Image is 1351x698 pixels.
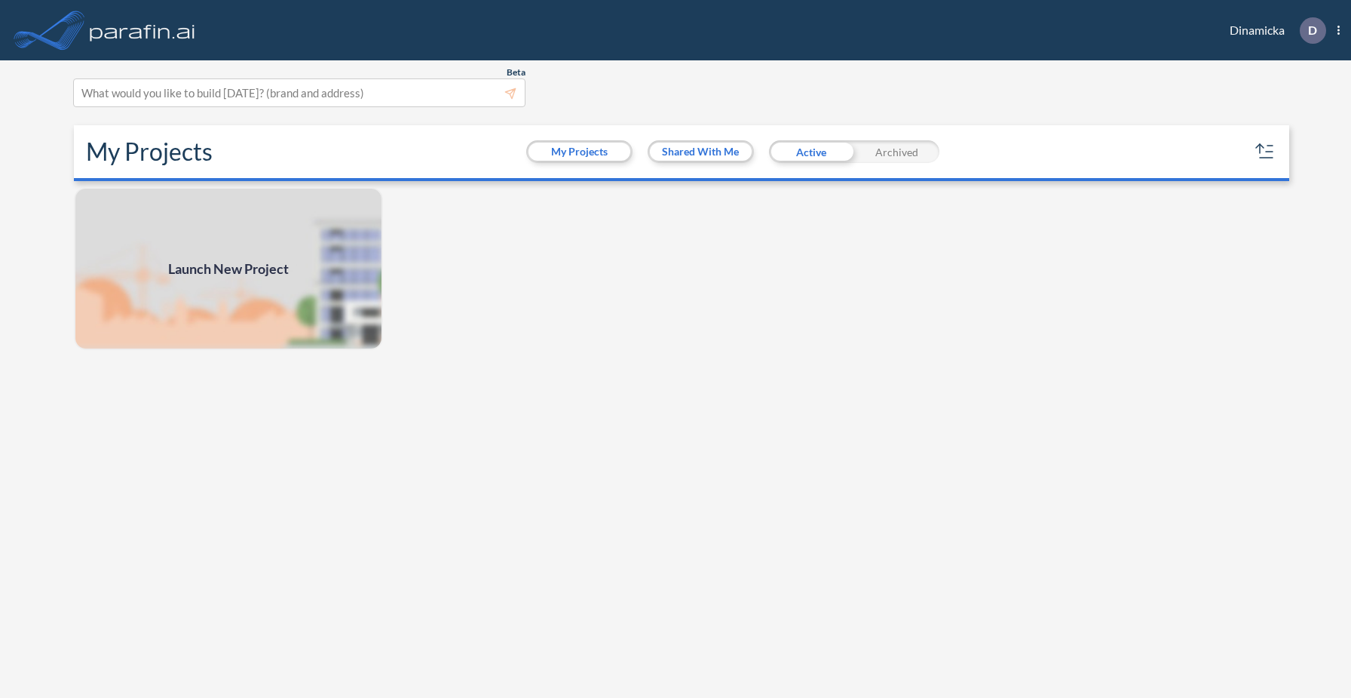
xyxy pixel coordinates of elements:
span: Beta [507,66,525,78]
a: Launch New Project [74,187,383,350]
div: Active [769,140,854,163]
div: Archived [854,140,939,163]
button: sort [1253,140,1277,164]
span: Launch New Project [168,259,289,279]
img: logo [87,15,198,45]
div: Dinamicka [1207,17,1340,44]
button: Shared With Me [650,143,752,161]
button: My Projects [528,143,630,161]
h2: My Projects [86,137,213,166]
p: D [1308,23,1317,37]
img: add [74,187,383,350]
